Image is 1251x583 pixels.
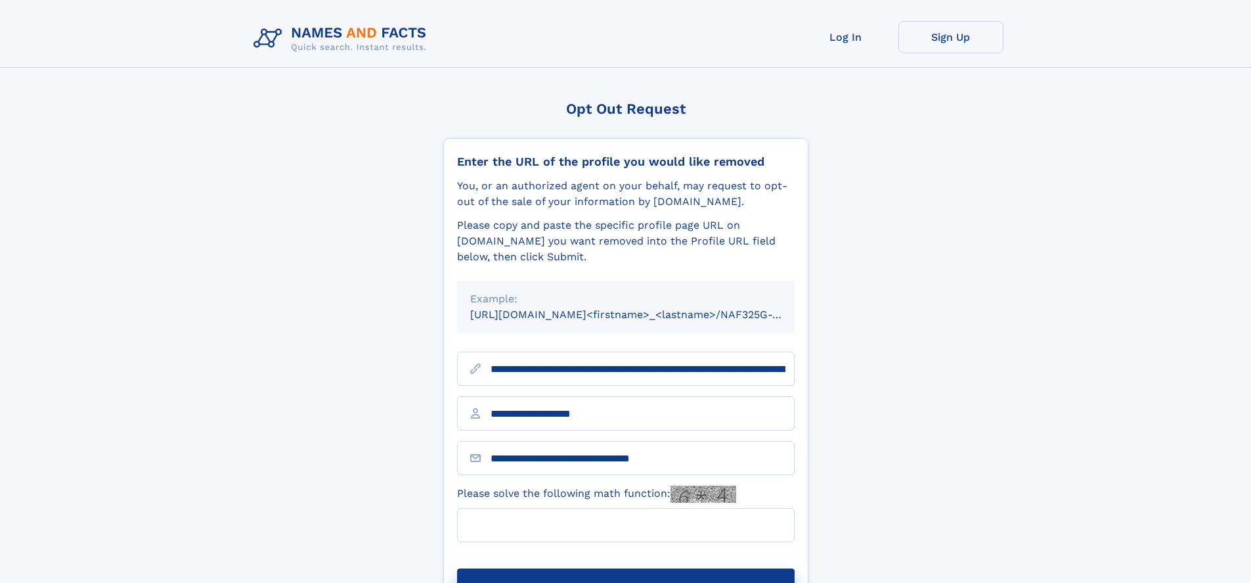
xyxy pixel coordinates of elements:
div: Please copy and paste the specific profile page URL on [DOMAIN_NAME] you want removed into the Pr... [457,218,795,265]
a: Sign Up [898,21,1003,53]
div: Example: [470,291,781,307]
div: Enter the URL of the profile you would like removed [457,154,795,169]
div: You, or an authorized agent on your behalf, may request to opt-out of the sale of your informatio... [457,178,795,210]
label: Please solve the following math function: [457,486,736,503]
a: Log In [793,21,898,53]
img: Logo Names and Facts [248,21,437,57]
small: [URL][DOMAIN_NAME]<firstname>_<lastname>/NAF325G-xxxxxxxx [470,308,820,321]
div: Opt Out Request [443,101,808,117]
